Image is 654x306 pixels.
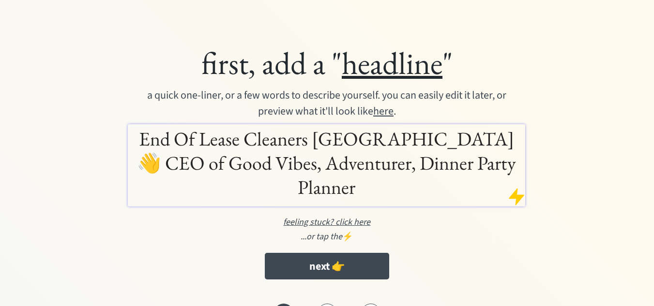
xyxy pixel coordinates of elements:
u: here [373,103,394,119]
button: next 👉 [265,253,389,279]
div: first, add a " " [83,44,571,83]
em: ...or tap the [301,231,342,243]
div: a quick one-liner, or a few words to describe yourself. you can easily edit it later, or preview ... [140,87,514,119]
div: ⚡️ [83,230,571,243]
u: headline [342,43,442,83]
u: feeling stuck? click here [283,216,370,228]
h1: End Of Lease Cleaners [GEOGRAPHIC_DATA] 👋 CEO of Good Vibes, Adventurer, Dinner Party Planner [130,127,523,199]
